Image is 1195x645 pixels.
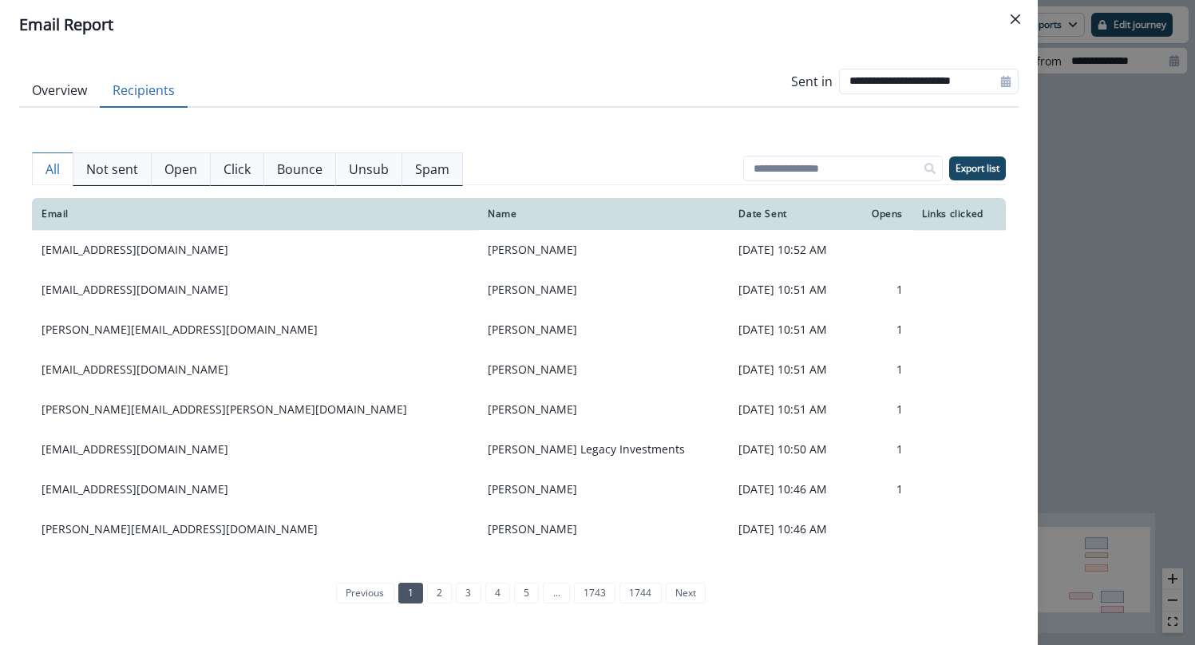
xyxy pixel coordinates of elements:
button: Close [1003,6,1028,32]
td: [PERSON_NAME] [478,549,729,589]
button: Overview [19,74,100,108]
p: [DATE] 10:52 AM [738,242,845,258]
td: 1 [854,469,912,509]
td: [PERSON_NAME] [478,350,729,390]
td: [PERSON_NAME] [478,509,729,549]
p: Unsub [349,160,389,179]
div: Links clicked [922,208,996,220]
p: Sent in [791,72,833,91]
td: [EMAIL_ADDRESS][DOMAIN_NAME] [32,230,478,270]
a: Next page [666,583,706,603]
p: Spam [415,160,449,179]
a: Page 3 [456,583,481,603]
p: [DATE] 10:46 AM [738,481,845,497]
p: Click [224,160,251,179]
a: Page 1 is your current page [398,583,423,603]
p: Export list [956,163,999,174]
td: 1 [854,310,912,350]
ul: Pagination [332,583,706,603]
div: Date Sent [738,208,845,220]
td: 1 [854,390,912,429]
td: [PERSON_NAME] [478,310,729,350]
button: Export list [949,156,1006,180]
p: [DATE] 10:51 AM [738,362,845,378]
a: Page 1744 [619,583,661,603]
p: [DATE] 10:50 AM [738,441,845,457]
button: Recipients [100,74,188,108]
div: Email Report [19,13,1019,37]
a: Page 1743 [574,583,615,603]
div: Opens [864,208,903,220]
a: Page 5 [514,583,539,603]
p: [DATE] 10:51 AM [738,282,845,298]
p: All [46,160,60,179]
td: [EMAIL_ADDRESS][DOMAIN_NAME] [32,350,478,390]
p: [DATE] 10:51 AM [738,322,845,338]
p: [DATE] 10:46 AM [738,521,845,537]
td: [PERSON_NAME] [478,270,729,310]
td: [PERSON_NAME][EMAIL_ADDRESS][DOMAIN_NAME] [32,310,478,350]
p: Not sent [86,160,138,179]
a: Page 4 [485,583,510,603]
p: Open [164,160,197,179]
td: [EMAIL_ADDRESS][DOMAIN_NAME] [32,469,478,509]
div: Email [42,208,469,220]
a: Jump forward [543,583,569,603]
p: Bounce [277,160,322,179]
div: Name [488,208,719,220]
p: [DATE] 10:46 AM [738,561,845,577]
td: [PERSON_NAME] [478,230,729,270]
td: [PERSON_NAME] Legacy Investments [478,429,729,469]
td: [EMAIL_ADDRESS][DOMAIN_NAME] [32,429,478,469]
td: [PERSON_NAME][EMAIL_ADDRESS][DOMAIN_NAME] [32,509,478,549]
td: [PERSON_NAME] [478,469,729,509]
td: [EMAIL_ADDRESS][DOMAIN_NAME] [32,270,478,310]
td: [EMAIL_ADDRESS][DOMAIN_NAME] [32,549,478,589]
td: 1 [854,350,912,390]
td: [PERSON_NAME][EMAIL_ADDRESS][PERSON_NAME][DOMAIN_NAME] [32,390,478,429]
td: 1 [854,270,912,310]
td: 1 [854,549,912,589]
td: [PERSON_NAME] [478,390,729,429]
a: Page 2 [427,583,452,603]
p: [DATE] 10:51 AM [738,402,845,417]
td: 1 [854,429,912,469]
